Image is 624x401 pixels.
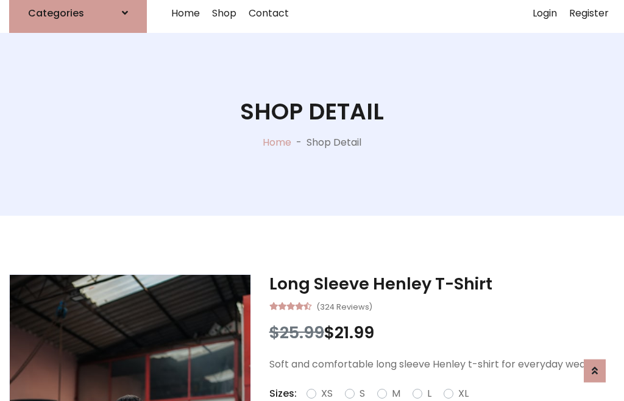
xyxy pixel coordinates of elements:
[360,386,365,401] label: S
[321,386,333,401] label: XS
[335,321,374,344] span: 21.99
[291,135,307,150] p: -
[269,386,297,401] p: Sizes:
[269,321,324,344] span: $25.99
[263,135,291,149] a: Home
[307,135,361,150] p: Shop Detail
[269,274,615,294] h3: Long Sleeve Henley T-Shirt
[316,299,372,313] small: (324 Reviews)
[28,7,84,19] h6: Categories
[427,386,431,401] label: L
[269,323,615,342] h3: $
[269,357,615,372] p: Soft and comfortable long sleeve Henley t-shirt for everyday wear.
[458,386,469,401] label: XL
[240,98,384,126] h1: Shop Detail
[392,386,400,401] label: M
